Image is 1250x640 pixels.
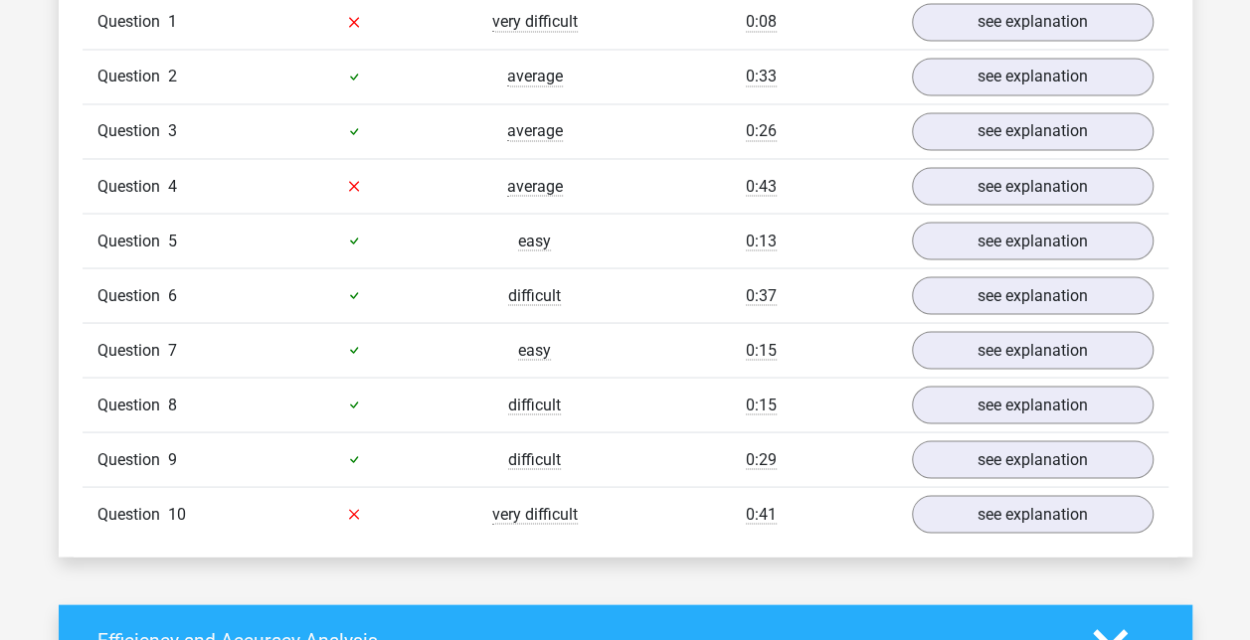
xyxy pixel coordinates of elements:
[168,504,186,523] span: 10
[746,121,777,141] span: 0:26
[912,167,1154,205] a: see explanation
[168,121,177,140] span: 3
[97,119,168,143] span: Question
[168,176,177,195] span: 4
[492,12,578,32] span: very difficult
[912,58,1154,95] a: see explanation
[508,449,561,469] span: difficult
[97,65,168,88] span: Question
[746,449,777,469] span: 0:29
[507,176,563,196] span: average
[168,231,177,249] span: 5
[508,395,561,414] span: difficult
[168,449,177,468] span: 9
[912,495,1154,533] a: see explanation
[746,504,777,524] span: 0:41
[168,395,177,413] span: 8
[168,67,177,85] span: 2
[507,67,563,86] span: average
[508,285,561,305] span: difficult
[97,283,168,307] span: Question
[168,340,177,359] span: 7
[746,12,777,32] span: 0:08
[97,10,168,34] span: Question
[912,3,1154,41] a: see explanation
[912,276,1154,314] a: see explanation
[168,12,177,31] span: 1
[97,502,168,526] span: Question
[518,340,551,360] span: easy
[97,229,168,252] span: Question
[97,174,168,198] span: Question
[97,338,168,362] span: Question
[912,331,1154,369] a: see explanation
[746,67,777,86] span: 0:33
[97,393,168,416] span: Question
[912,386,1154,423] a: see explanation
[507,121,563,141] span: average
[168,285,177,304] span: 6
[746,395,777,414] span: 0:15
[746,285,777,305] span: 0:37
[97,447,168,471] span: Question
[746,340,777,360] span: 0:15
[746,231,777,250] span: 0:13
[746,176,777,196] span: 0:43
[518,231,551,250] span: easy
[912,222,1154,259] a: see explanation
[912,440,1154,478] a: see explanation
[912,112,1154,150] a: see explanation
[492,504,578,524] span: very difficult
